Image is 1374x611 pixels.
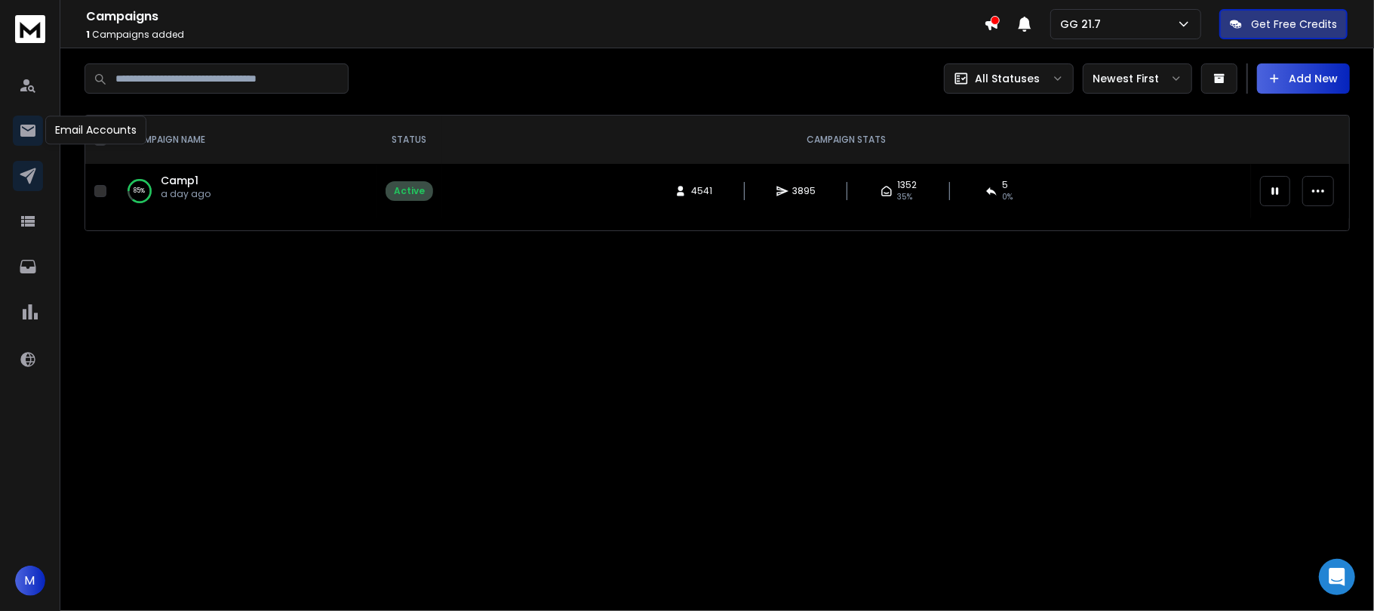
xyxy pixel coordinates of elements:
[1319,559,1355,595] div: Open Intercom Messenger
[793,185,816,197] span: 3895
[1060,17,1107,32] p: GG 21.7
[1219,9,1348,39] button: Get Free Credits
[1083,63,1192,94] button: Newest First
[161,173,198,188] a: Camp1
[975,71,1040,86] p: All Statuses
[897,179,917,191] span: 1352
[15,15,45,43] img: logo
[377,116,442,164] th: STATUS
[1251,17,1337,32] p: Get Free Credits
[86,8,984,26] h1: Campaigns
[15,566,45,596] button: M
[112,116,377,164] th: CAMPAIGN NAME
[897,191,912,203] span: 35 %
[161,188,211,200] p: a day ago
[45,116,146,144] div: Email Accounts
[1257,63,1350,94] button: Add New
[442,116,1251,164] th: CAMPAIGN STATS
[86,28,90,41] span: 1
[134,184,146,199] p: 85 %
[1002,191,1013,203] span: 0 %
[86,29,984,41] p: Campaigns added
[112,164,377,218] td: 85%Camp1a day ago
[1002,179,1008,191] span: 5
[394,185,425,197] div: Active
[691,185,712,197] span: 4541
